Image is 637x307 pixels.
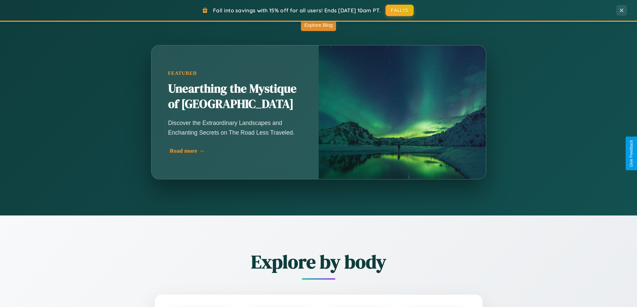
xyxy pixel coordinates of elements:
[629,140,634,167] div: Give Feedback
[170,147,304,154] div: Read more →
[168,81,302,112] h2: Unearthing the Mystique of [GEOGRAPHIC_DATA]
[386,5,414,16] button: FALL15
[118,249,519,275] h2: Explore by body
[168,118,302,137] p: Discover the Extraordinary Landscapes and Enchanting Secrets on The Road Less Traveled.
[168,70,302,76] div: Featured
[213,7,381,14] span: Fall into savings with 15% off for all users! Ends [DATE] 10am PT.
[301,19,336,31] button: Explore Blog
